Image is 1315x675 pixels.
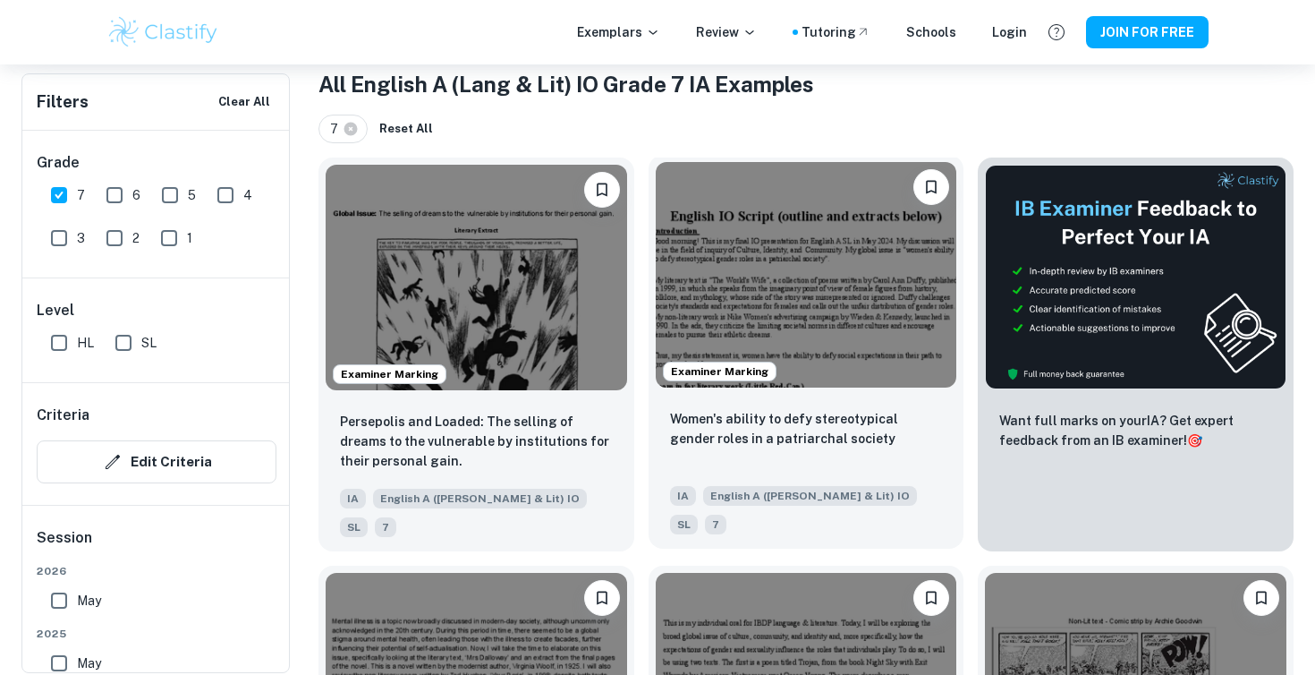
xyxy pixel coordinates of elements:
span: 🎯 [1187,433,1202,448]
button: Clear All [214,89,275,115]
span: HL [77,333,94,353]
span: English A ([PERSON_NAME] & Lit) IO [703,486,917,506]
a: ThumbnailWant full marks on yourIA? Get expert feedback from an IB examiner! [978,158,1294,551]
span: 6 [132,185,140,205]
span: IA [670,486,696,506]
button: JOIN FOR FREE [1086,16,1209,48]
h6: Filters [37,90,89,115]
div: 7 [318,115,368,143]
button: Edit Criteria [37,440,276,483]
span: Examiner Marking [334,366,445,382]
span: 4 [243,185,252,205]
span: SL [670,515,698,534]
button: Please log in to bookmark exemplars [913,169,949,205]
span: Examiner Marking [664,363,776,380]
p: Want full marks on your IA ? Get expert feedback from an IB examiner! [999,411,1272,450]
h6: Criteria [37,405,89,426]
span: 3 [77,228,85,248]
span: SL [340,517,368,537]
a: Login [992,22,1027,42]
span: May [77,591,101,611]
h6: Grade [37,152,276,174]
span: 7 [77,185,85,205]
button: Please log in to bookmark exemplars [913,580,949,616]
a: Tutoring [802,22,870,42]
button: Please log in to bookmark exemplars [584,580,620,616]
span: IA [340,489,366,508]
a: Examiner MarkingPlease log in to bookmark exemplarsWomen's ability to defy stereotypical gender r... [649,158,964,551]
span: 7 [705,515,726,534]
button: Please log in to bookmark exemplars [584,172,620,208]
p: Women's ability to defy stereotypical gender roles in a patriarchal society [670,409,943,449]
img: Thumbnail [985,165,1286,389]
span: English A ([PERSON_NAME] & Lit) IO [373,489,587,508]
a: Schools [906,22,956,42]
span: May [77,654,101,673]
button: Please log in to bookmark exemplars [1243,580,1279,616]
img: English A (Lang & Lit) IO IA example thumbnail: Persepolis and Loaded: The selling of dr [326,165,627,390]
span: 1 [187,228,192,248]
span: SL [141,333,157,353]
span: 2025 [37,626,276,642]
span: 5 [188,185,196,205]
button: Reset All [375,115,437,142]
span: 2026 [37,563,276,579]
h6: Session [37,527,276,563]
p: Persepolis and Loaded: The selling of dreams to the vulnerable by institutions for their personal... [340,412,613,471]
p: Exemplars [577,22,660,42]
span: 7 [330,119,346,139]
h6: Level [37,300,276,321]
span: 2 [132,228,140,248]
h1: All English A (Lang & Lit) IO Grade 7 IA Examples [318,68,1294,100]
button: Help and Feedback [1041,17,1072,47]
img: Clastify logo [106,14,220,50]
span: 7 [375,517,396,537]
img: English A (Lang & Lit) IO IA example thumbnail: Women's ability to defy stereotypical ge [656,162,957,388]
p: Review [696,22,757,42]
a: Examiner MarkingPlease log in to bookmark exemplarsPersepolis and Loaded: The selling of dreams t... [318,158,634,551]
